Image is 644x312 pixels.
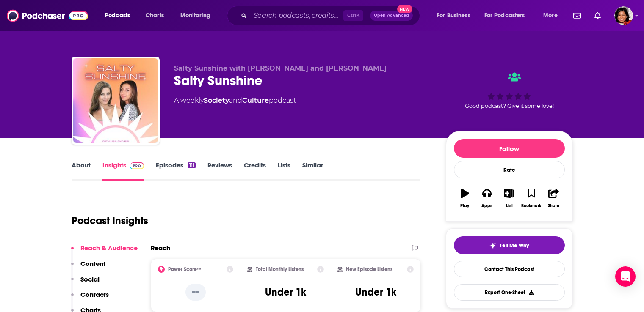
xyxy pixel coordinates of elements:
button: open menu [174,9,221,22]
a: Charts [140,9,169,22]
button: Share [542,183,564,213]
button: tell me why sparkleTell Me Why [454,236,565,254]
span: Logged in as terelynbc [614,6,633,25]
input: Search podcasts, credits, & more... [250,9,343,22]
img: tell me why sparkle [489,242,496,249]
div: Share [548,203,559,208]
div: Search podcasts, credits, & more... [235,6,428,25]
span: Open Advanced [374,14,409,18]
div: Rate [454,161,565,178]
h2: Power Score™ [168,266,201,272]
button: Content [71,260,105,275]
span: Good podcast? Give it some love! [465,103,554,109]
img: User Profile [614,6,633,25]
button: List [498,183,520,213]
button: open menu [431,9,481,22]
a: Society [204,96,229,104]
h2: Reach [151,244,170,252]
div: Play [460,203,469,208]
button: Play [454,183,476,213]
a: About [72,161,91,181]
h2: Total Monthly Listens [256,266,304,272]
button: open menu [537,9,568,22]
p: Content [80,260,105,268]
button: open menu [479,9,537,22]
span: For Podcasters [484,10,525,22]
span: Podcasts [105,10,130,22]
p: Social [80,275,100,283]
span: Ctrl K [343,10,363,21]
div: A weekly podcast [174,96,296,106]
span: More [543,10,558,22]
h3: Under 1k [265,286,306,298]
a: Show notifications dropdown [570,8,584,23]
a: Credits [244,161,266,181]
a: Culture [242,96,269,104]
span: Tell Me Why [500,242,529,249]
a: Reviews [207,161,232,181]
p: -- [185,284,206,301]
a: Contact This Podcast [454,261,565,277]
a: Episodes111 [156,161,195,181]
button: Bookmark [520,183,542,213]
img: Podchaser - Follow, Share and Rate Podcasts [7,8,88,24]
div: List [506,203,513,208]
span: and [229,96,242,104]
div: Good podcast? Give it some love! [446,64,573,117]
button: Reach & Audience [71,244,138,260]
h1: Podcast Insights [72,214,148,227]
button: Export One-Sheet [454,284,565,301]
p: Reach & Audience [80,244,138,252]
img: Salty Sunshine [73,58,158,143]
button: Social [71,275,100,291]
h2: New Episode Listens [346,266,392,272]
a: Lists [278,161,290,181]
span: Monitoring [180,10,210,22]
button: Follow [454,139,565,158]
button: Show profile menu [614,6,633,25]
h3: Under 1k [355,286,396,298]
button: Apps [476,183,498,213]
div: Apps [481,203,492,208]
span: New [397,5,412,13]
img: Podchaser Pro [130,162,144,169]
button: open menu [99,9,141,22]
button: Open AdvancedNew [370,11,413,21]
button: Contacts [71,290,109,306]
span: Salty Sunshine with [PERSON_NAME] and [PERSON_NAME] [174,64,387,72]
span: For Business [437,10,470,22]
div: 111 [188,162,195,168]
a: InsightsPodchaser Pro [102,161,144,181]
p: Contacts [80,290,109,298]
span: Charts [146,10,164,22]
a: Similar [302,161,323,181]
div: Bookmark [521,203,541,208]
div: Open Intercom Messenger [615,266,636,287]
a: Show notifications dropdown [591,8,604,23]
